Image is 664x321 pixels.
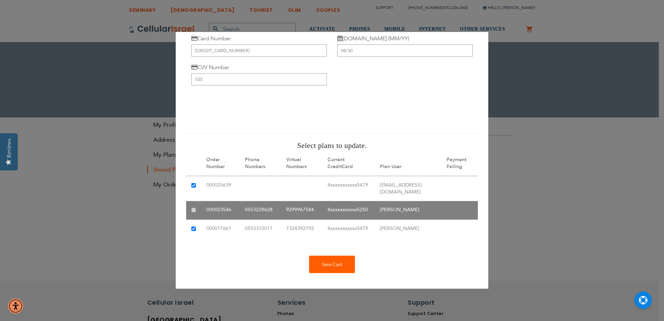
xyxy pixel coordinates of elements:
[309,256,355,273] div: Save Card
[240,151,281,176] th: Phone Numbers
[281,220,322,239] td: 7324392792
[201,176,240,201] td: 000025639
[201,151,240,176] th: Order Number
[191,94,297,122] iframe: reCAPTCHA
[186,141,478,151] h4: Select plans to update.
[375,151,442,176] th: Plan User
[191,64,229,72] label: CVV Number
[375,220,442,239] td: [PERSON_NAME]
[201,220,240,239] td: 000017661
[337,35,409,43] label: [DOMAIN_NAME] (MM/YY)
[375,176,442,201] td: [EMAIL_ADDRESS][DOMAIN_NAME]
[8,298,23,314] div: Accessibility Menu
[441,151,478,176] th: Payment Failing
[322,220,374,239] td: 4xxxxxxxxxxx5479
[240,220,281,239] td: 0553333017
[6,139,12,158] div: Reviews
[322,176,374,201] td: 4xxxxxxxxxxx5479
[281,151,322,176] th: Virtual Numbers
[322,151,374,176] th: Current CreditCard
[191,35,231,43] label: Card Number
